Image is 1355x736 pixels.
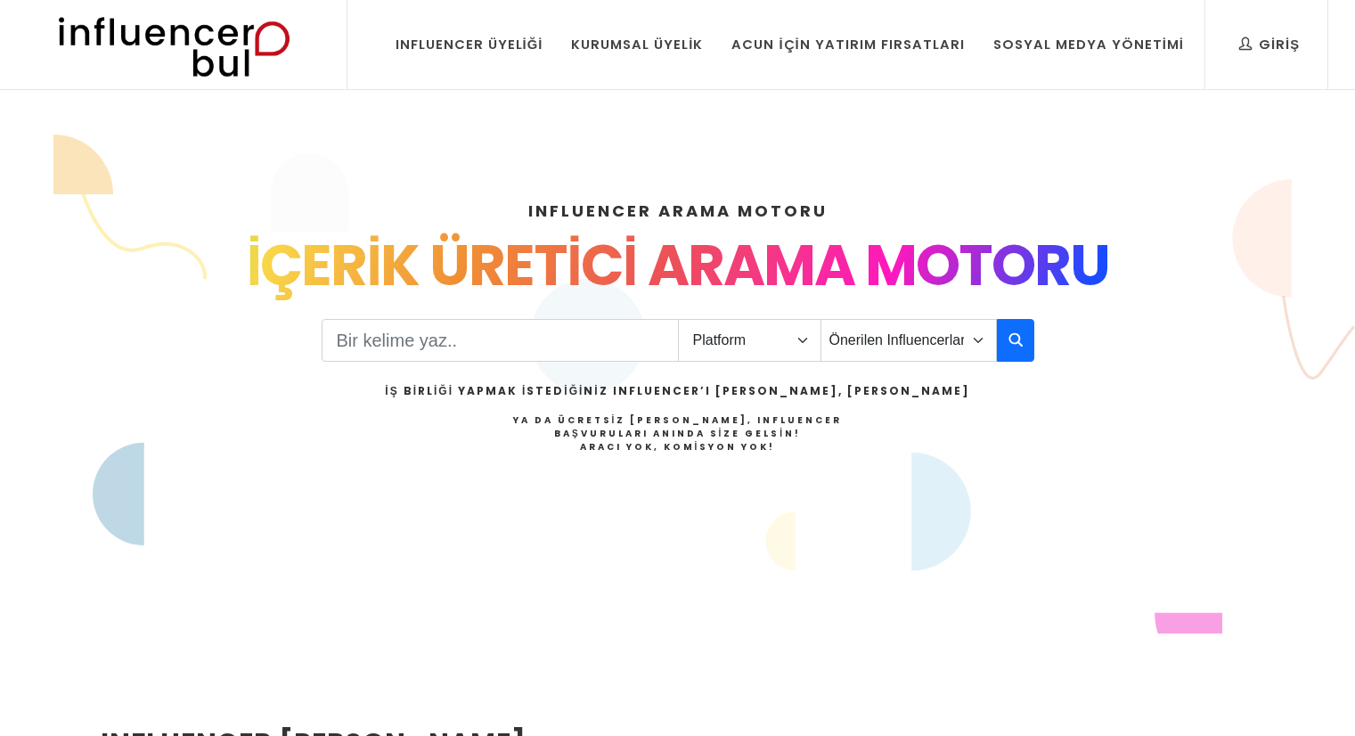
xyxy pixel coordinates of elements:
div: Influencer Üyeliği [396,35,543,54]
div: Acun İçin Yatırım Fırsatları [731,35,964,54]
div: Giriş [1239,35,1300,54]
input: Search [322,319,679,362]
div: Kurumsal Üyelik [571,35,703,54]
div: Sosyal Medya Yönetimi [993,35,1184,54]
div: İÇERİK ÜRETİCİ ARAMA MOTORU [101,223,1255,308]
h2: İş Birliği Yapmak İstediğiniz Influencer’ı [PERSON_NAME], [PERSON_NAME] [385,383,969,399]
h4: INFLUENCER ARAMA MOTORU [101,199,1255,223]
h4: Ya da Ücretsiz [PERSON_NAME], Influencer Başvuruları Anında Size Gelsin! [385,413,969,454]
strong: Aracı Yok, Komisyon Yok! [580,440,776,454]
